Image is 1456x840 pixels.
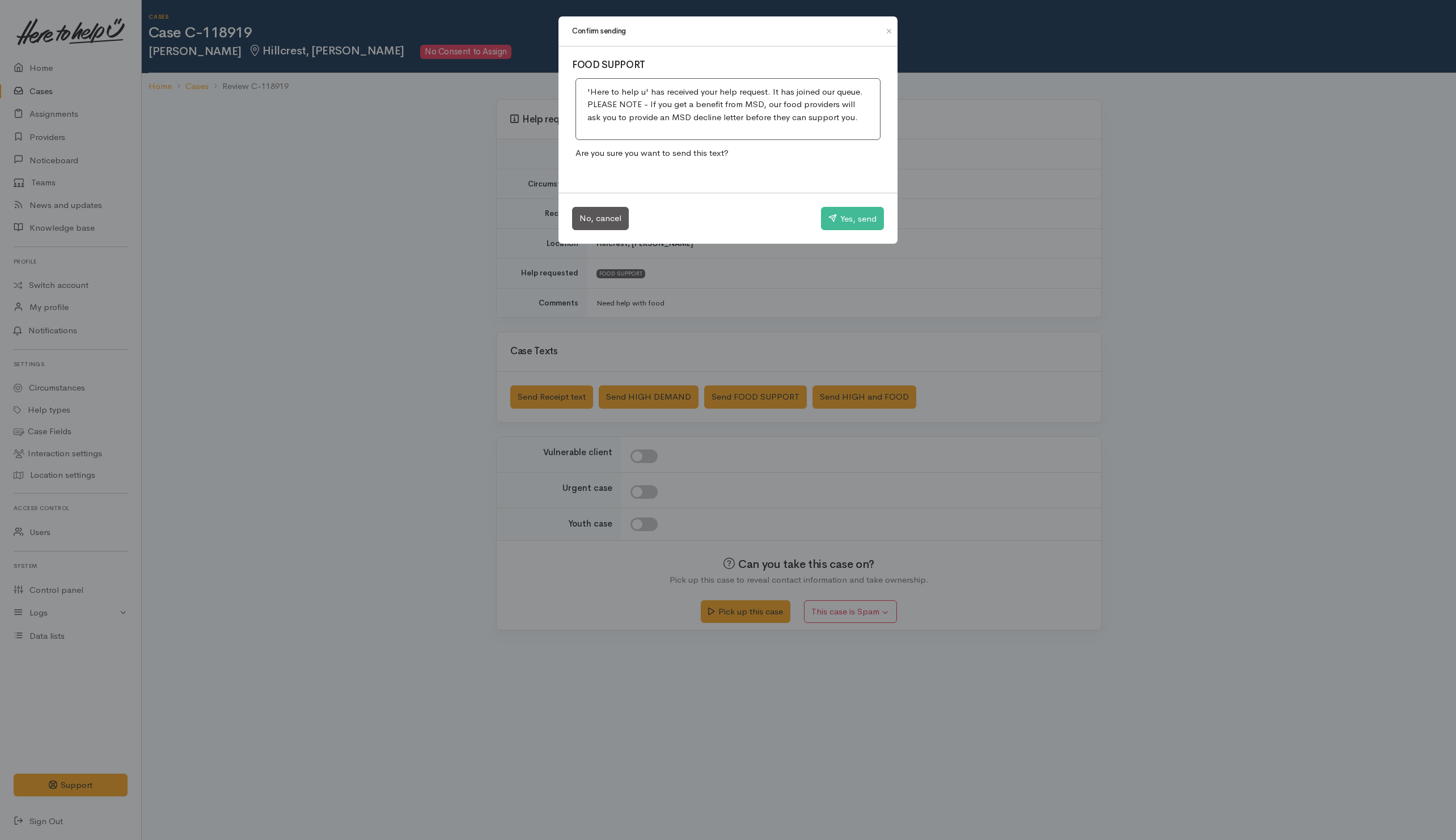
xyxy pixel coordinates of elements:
[572,143,884,163] p: Are you sure you want to send this text?
[572,207,629,230] button: No, cancel
[821,207,884,231] button: Yes, send
[572,26,626,37] h1: Confirm sending
[572,60,884,71] h3: FOOD SUPPORT
[880,24,898,38] button: Close
[587,86,869,124] p: 'Here to help u' has received your help request. It has joined our queue. PLEASE NOTE - If you ge...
